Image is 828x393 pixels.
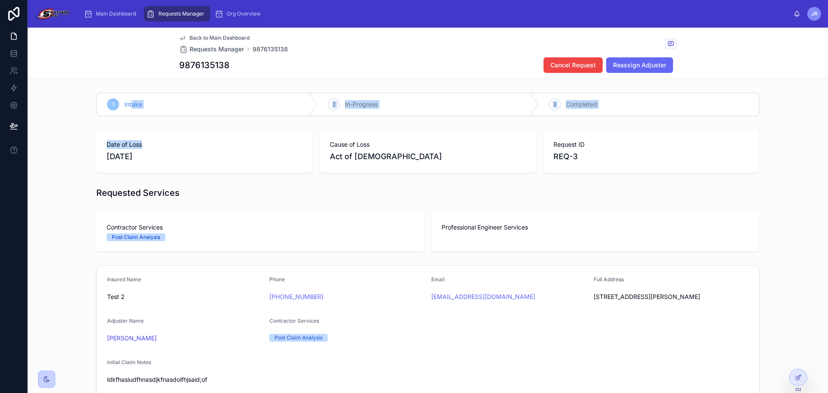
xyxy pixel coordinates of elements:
[124,100,142,109] span: Intake
[811,10,818,17] span: JR
[544,57,603,73] button: Cancel Request
[107,276,141,283] span: Insured Name
[190,35,250,41] span: Back to Main Dashboard
[190,45,244,53] span: Requests Manager
[330,151,525,163] span: Act of [DEMOGRAPHIC_DATA]
[431,276,445,283] span: Email
[96,187,180,199] h1: Requested Services
[112,233,160,241] div: Post Claim Analysis
[107,359,151,365] span: Initial Claim Notes
[269,292,323,301] a: [PHONE_NUMBER]
[112,101,114,108] span: 1
[550,61,596,69] span: Cancel Request
[269,276,285,283] span: Phone
[431,292,535,301] a: [EMAIL_ADDRESS][DOMAIN_NAME]
[269,318,319,324] span: Contractor Services
[158,10,204,17] span: Requests Manager
[275,334,322,342] div: Post Claim Analysis
[253,45,288,53] a: 9876135138
[179,45,244,53] a: Requests Manager
[442,223,749,232] span: Professional Engineer Services
[107,292,262,301] span: Test 2
[81,6,142,22] a: Main Dashboard
[107,318,144,324] span: Adjuster Name
[566,100,597,109] span: Completed
[553,151,749,163] span: REQ-3
[144,6,210,22] a: Requests Manager
[332,101,335,108] span: 2
[179,59,230,71] h1: 9876135138
[35,7,70,21] img: App logo
[179,35,250,41] a: Back to Main Dashboard
[107,151,302,163] span: [DATE]
[553,140,749,149] span: Request ID
[594,276,624,283] span: Full Address
[594,292,749,301] span: [STREET_ADDRESS][PERSON_NAME]
[553,101,556,108] span: 3
[345,100,378,109] span: In-Progress
[107,375,749,384] span: ldkfhasiudfhnasdjkfnasdoifhjsaid;of
[107,140,302,149] span: Date of Loss
[96,10,136,17] span: Main Dashboard
[227,10,261,17] span: Org Overview
[212,6,267,22] a: Org Overview
[330,140,525,149] span: Cause of Loss
[613,61,666,69] span: Reassign Adjuster
[77,4,793,23] div: scrollable content
[107,334,157,343] a: [PERSON_NAME]
[606,57,673,73] button: Reassign Adjuster
[107,223,414,232] span: Contractor Services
